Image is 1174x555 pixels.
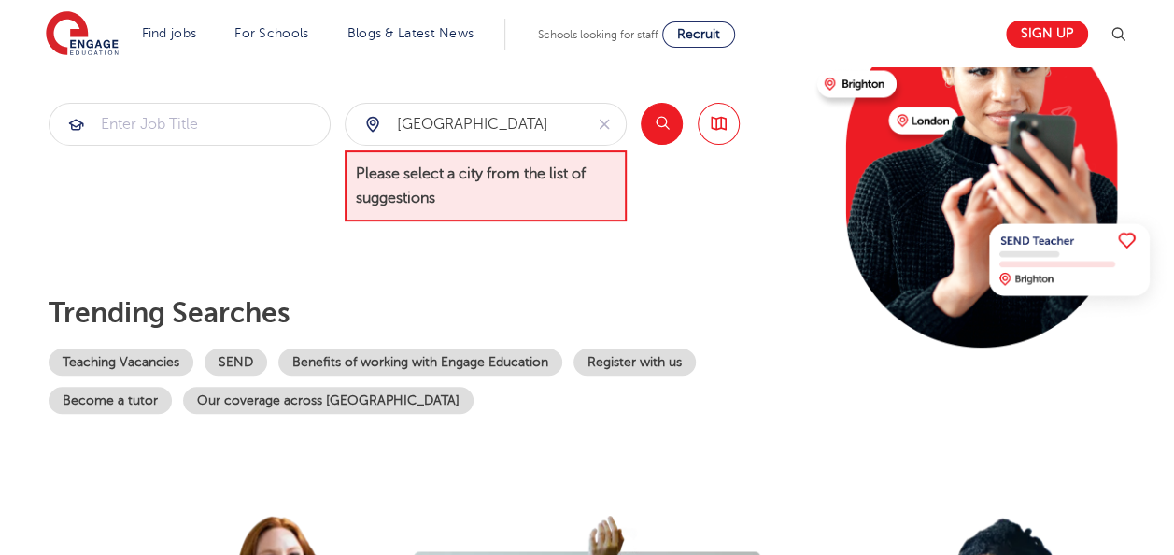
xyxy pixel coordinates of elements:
[46,11,119,58] img: Engage Education
[641,103,683,145] button: Search
[50,104,330,145] input: Submit
[234,26,308,40] a: For Schools
[205,349,267,376] a: SEND
[142,26,197,40] a: Find jobs
[49,387,172,414] a: Become a tutor
[49,103,331,146] div: Submit
[583,104,626,145] button: Clear
[347,26,474,40] a: Blogs & Latest News
[345,150,627,222] span: Please select a city from the list of suggestions
[346,104,583,145] input: Submit
[677,27,720,41] span: Recruit
[1006,21,1088,48] a: Sign up
[345,103,627,146] div: Submit
[49,349,193,376] a: Teaching Vacancies
[662,21,735,48] a: Recruit
[49,296,802,330] p: Trending searches
[183,387,474,414] a: Our coverage across [GEOGRAPHIC_DATA]
[538,28,658,41] span: Schools looking for staff
[278,349,562,376] a: Benefits of working with Engage Education
[573,349,696,376] a: Register with us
